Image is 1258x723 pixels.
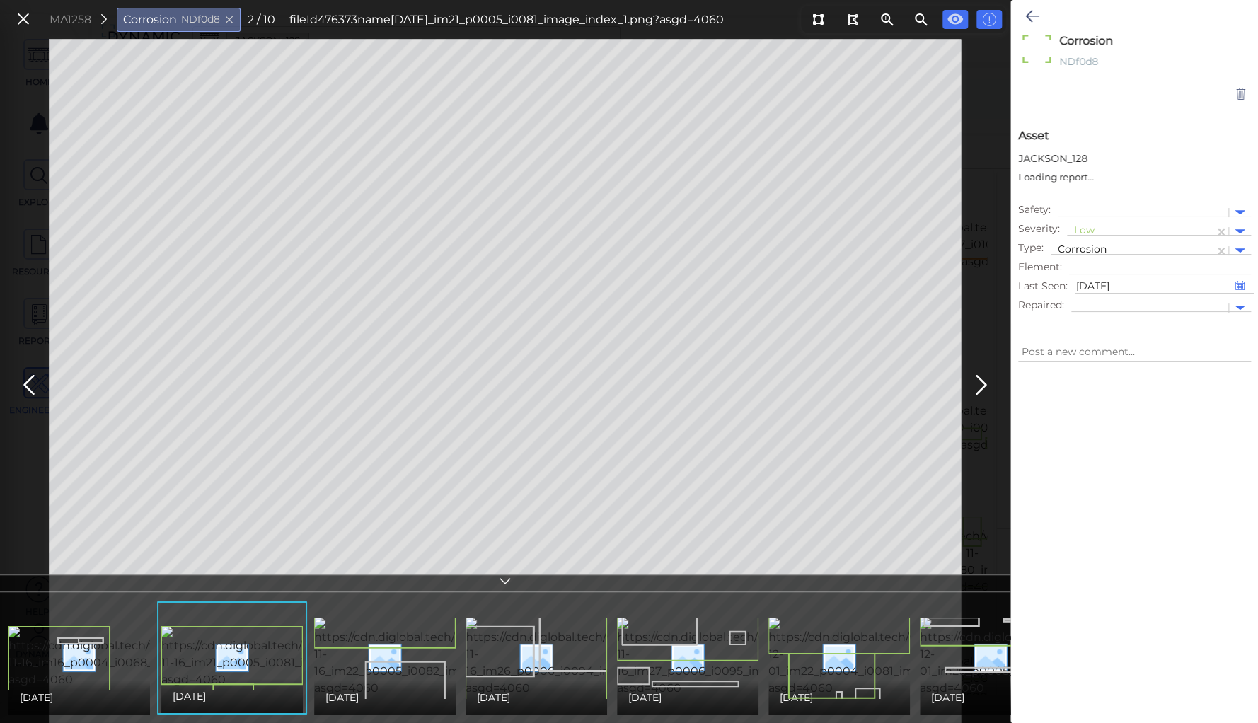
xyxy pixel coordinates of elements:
span: Element : [1018,260,1062,274]
span: [DATE] [325,689,359,706]
textarea: Corrosion [1056,33,1202,49]
img: https://cdn.diglobal.tech/width210/4060/2023-11-16_im21_p0005_i0081_image_index_1.png?asgd=4060 [161,626,422,688]
span: Repaired : [1018,298,1064,313]
span: Corrosion [123,11,177,28]
span: Corrosion [1058,243,1107,255]
div: NDf0d8 [1056,54,1202,72]
iframe: Chat [1198,659,1247,712]
img: https://cdn.diglobal.tech/width210/4060/2021-12-01_im26_p0005_i0093_image_index_1.png?asgd=4060 [920,618,1178,697]
span: [DATE] [628,689,662,706]
span: [DATE] [780,689,813,706]
span: [DATE] [931,689,964,706]
div: fileId 476373 name [DATE]_im21_p0005_i0081_image_index_1.png?asgd=4060 [289,11,724,28]
span: Low [1074,224,1095,236]
img: https://cdn.diglobal.tech/width210/4060/2021-12-01_im22_p0004_i0081_image_index_2.png?asgd=4060 [768,618,1027,697]
span: [DATE] [173,688,206,705]
span: JACKSON_128 [1018,151,1087,166]
div: MA1258 [50,11,91,28]
span: Loading report... [1018,171,1094,183]
img: https://cdn.diglobal.tech/width210/4060/2023-11-16_im26_p0006_i0094_image_index_1.png?asgd=4060 [466,618,726,697]
span: NDf0d8 [181,12,220,27]
img: https://cdn.diglobal.tech/width210/4060/2023-11-16_im27_p0006_i0095_image_index_2.png?asgd=4060 [617,618,877,697]
span: Severity : [1018,221,1060,236]
span: [DATE] [20,689,53,706]
span: [DATE] [477,689,510,706]
img: https://cdn.diglobal.tech/width210/4060/2023-11-16_im16_p0004_i0068_image_index_1.png?asgd=4060 [8,626,269,688]
span: Asset [1018,127,1251,144]
div: 2 / 10 [248,11,275,28]
span: Type : [1018,241,1044,255]
img: https://cdn.diglobal.tech/width210/4060/2023-11-16_im22_p0005_i0082_image_index_2.png?asgd=4060 [314,618,575,697]
span: Safety : [1018,202,1051,217]
span: Last Seen : [1018,279,1068,294]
